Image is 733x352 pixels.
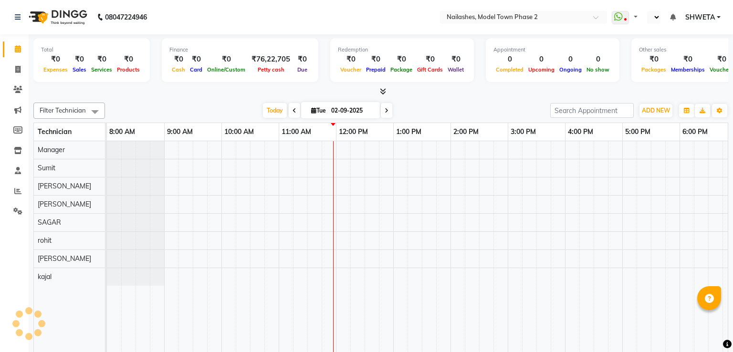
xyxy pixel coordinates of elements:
[669,54,707,65] div: ₹0
[38,182,91,190] span: [PERSON_NAME]
[263,103,287,118] span: Today
[584,54,612,65] div: 0
[294,54,311,65] div: ₹0
[364,66,388,73] span: Prepaid
[38,127,72,136] span: Technician
[364,54,388,65] div: ₹0
[388,54,415,65] div: ₹0
[394,125,424,139] a: 1:00 PM
[557,54,584,65] div: 0
[639,54,669,65] div: ₹0
[328,104,376,118] input: 2025-09-02
[41,66,70,73] span: Expenses
[205,66,248,73] span: Online/Custom
[169,66,188,73] span: Cash
[309,107,328,114] span: Tue
[415,54,445,65] div: ₹0
[493,54,526,65] div: 0
[526,66,557,73] span: Upcoming
[188,66,205,73] span: Card
[669,66,707,73] span: Memberships
[388,66,415,73] span: Package
[680,125,710,139] a: 6:00 PM
[165,125,195,139] a: 9:00 AM
[115,66,142,73] span: Products
[255,66,287,73] span: Petty cash
[623,125,653,139] a: 5:00 PM
[89,54,115,65] div: ₹0
[451,125,481,139] a: 2:00 PM
[493,46,612,54] div: Appointment
[70,66,89,73] span: Sales
[38,218,61,227] span: SAGAR
[169,54,188,65] div: ₹0
[38,272,52,281] span: kajal
[105,4,147,31] b: 08047224946
[565,125,596,139] a: 4:00 PM
[40,106,86,114] span: Filter Technician
[115,54,142,65] div: ₹0
[639,104,672,117] button: ADD NEW
[107,125,137,139] a: 8:00 AM
[89,66,115,73] span: Services
[338,54,364,65] div: ₹0
[584,66,612,73] span: No show
[295,66,310,73] span: Due
[169,46,311,54] div: Finance
[38,236,52,245] span: rohit
[248,54,294,65] div: ₹76,22,705
[550,103,634,118] input: Search Appointment
[38,200,91,208] span: [PERSON_NAME]
[188,54,205,65] div: ₹0
[222,125,256,139] a: 10:00 AM
[642,107,670,114] span: ADD NEW
[205,54,248,65] div: ₹0
[38,254,91,263] span: [PERSON_NAME]
[70,54,89,65] div: ₹0
[338,66,364,73] span: Voucher
[508,125,538,139] a: 3:00 PM
[526,54,557,65] div: 0
[336,125,370,139] a: 12:00 PM
[493,66,526,73] span: Completed
[41,54,70,65] div: ₹0
[415,66,445,73] span: Gift Cards
[445,66,466,73] span: Wallet
[445,54,466,65] div: ₹0
[685,12,715,22] span: SHWETA
[38,145,65,154] span: Manager
[338,46,466,54] div: Redemption
[557,66,584,73] span: Ongoing
[24,4,90,31] img: logo
[41,46,142,54] div: Total
[38,164,55,172] span: Sumit
[639,66,669,73] span: Packages
[279,125,314,139] a: 11:00 AM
